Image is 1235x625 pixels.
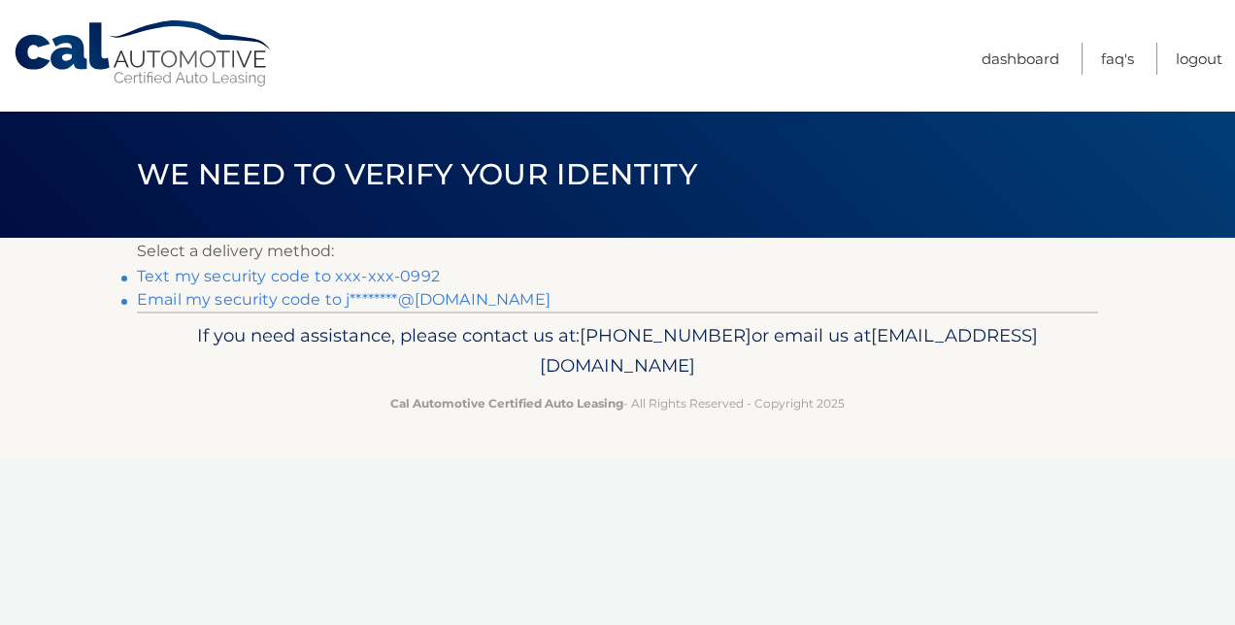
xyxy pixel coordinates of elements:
[390,396,623,411] strong: Cal Automotive Certified Auto Leasing
[1176,43,1222,75] a: Logout
[137,156,697,192] span: We need to verify your identity
[150,320,1085,382] p: If you need assistance, please contact us at: or email us at
[580,324,751,346] span: [PHONE_NUMBER]
[1101,43,1134,75] a: FAQ's
[137,290,551,309] a: Email my security code to j********@[DOMAIN_NAME]
[982,43,1059,75] a: Dashboard
[13,19,275,88] a: Cal Automotive
[137,238,1098,265] p: Select a delivery method:
[150,393,1085,413] p: - All Rights Reserved - Copyright 2025
[137,267,440,285] a: Text my security code to xxx-xxx-0992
